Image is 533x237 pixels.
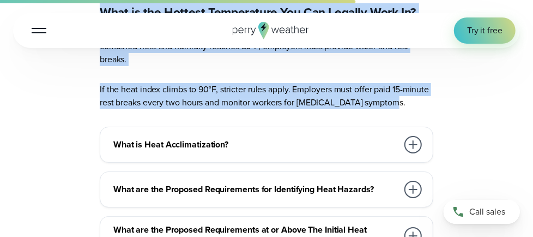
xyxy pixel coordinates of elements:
[113,138,398,151] h3: What is Heat Acclimatization?
[113,183,398,196] h3: What are the Proposed Requirements for Identifying Heat Hazards?
[469,205,505,218] span: Call sales
[100,4,433,21] h3: What is the Hottest Temperature You Can Legally Work In?
[467,24,502,37] span: Try it free
[444,200,520,224] a: Call sales
[100,83,433,109] p: If the heat index climbs to 90°F, stricter rules apply. Employers must offer paid 15-minute rest ...
[454,17,516,44] a: Try it free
